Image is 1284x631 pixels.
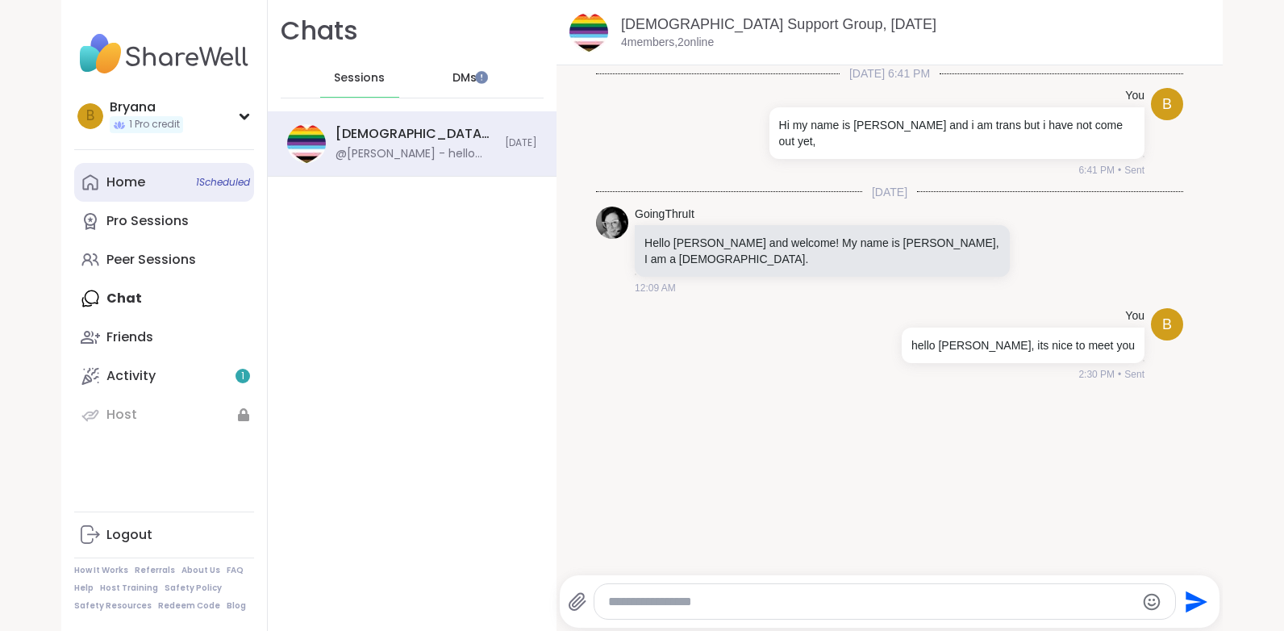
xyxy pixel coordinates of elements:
[1162,94,1172,115] span: B
[1118,163,1121,178] span: •
[100,583,158,594] a: Host Training
[74,516,254,554] a: Logout
[74,26,254,82] img: ShareWell Nav Logo
[106,212,189,230] div: Pro Sessions
[86,106,94,127] span: B
[135,565,175,576] a: Referrals
[911,337,1135,353] p: hello [PERSON_NAME], its nice to meet you
[1142,592,1161,612] button: Emoji picker
[74,318,254,357] a: Friends
[1118,367,1121,382] span: •
[227,600,246,612] a: Blog
[106,526,152,544] div: Logout
[635,207,694,223] a: GoingThruIt
[196,176,250,189] span: 1 Scheduled
[1125,308,1144,324] h4: You
[74,583,94,594] a: Help
[336,125,495,143] div: [DEMOGRAPHIC_DATA] Support Group, [DATE]
[452,70,477,86] span: DMs
[158,600,220,612] a: Redeem Code
[106,367,156,385] div: Activity
[1162,314,1172,336] span: B
[181,565,220,576] a: About Us
[287,124,326,163] img: LGBTQIA+ Support Group, Sep 07
[608,594,1135,610] textarea: Type your message
[74,600,152,612] a: Safety Resources
[621,35,714,51] p: 4 members, 2 online
[74,565,128,576] a: How It Works
[862,184,917,200] span: [DATE]
[505,136,537,150] span: [DATE]
[165,583,222,594] a: Safety Policy
[74,395,254,434] a: Host
[74,202,254,240] a: Pro Sessions
[644,235,1000,267] p: Hello [PERSON_NAME] and welcome! My name is [PERSON_NAME], I am a [DEMOGRAPHIC_DATA].
[281,13,358,49] h1: Chats
[334,70,385,86] span: Sessions
[1078,367,1115,382] span: 2:30 PM
[569,13,608,52] img: LGBTQIA+ Support Group, Sep 07
[1176,583,1212,620] button: Send
[779,117,1135,149] p: Hi my name is [PERSON_NAME] and i am trans but i have not come out yet,
[129,118,180,132] span: 1 Pro credit
[106,406,137,424] div: Host
[1124,367,1144,382] span: Sent
[241,370,244,383] span: 1
[227,565,244,576] a: FAQ
[475,71,488,84] iframe: Spotlight
[621,16,936,32] a: [DEMOGRAPHIC_DATA] Support Group, [DATE]
[74,163,254,202] a: Home1Scheduled
[840,65,940,81] span: [DATE] 6:41 PM
[635,281,676,295] span: 12:09 AM
[106,173,145,191] div: Home
[110,98,183,116] div: Bryana
[1125,88,1144,104] h4: You
[106,251,196,269] div: Peer Sessions
[106,328,153,346] div: Friends
[74,240,254,279] a: Peer Sessions
[1078,163,1115,178] span: 6:41 PM
[336,146,495,162] div: @[PERSON_NAME] - hello [PERSON_NAME], its nice to meet you
[1124,163,1144,178] span: Sent
[596,207,628,239] img: https://sharewell-space-live.sfo3.digitaloceanspaces.com/user-generated/2e5f77fd-c38e-449e-b933-9...
[74,357,254,395] a: Activity1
